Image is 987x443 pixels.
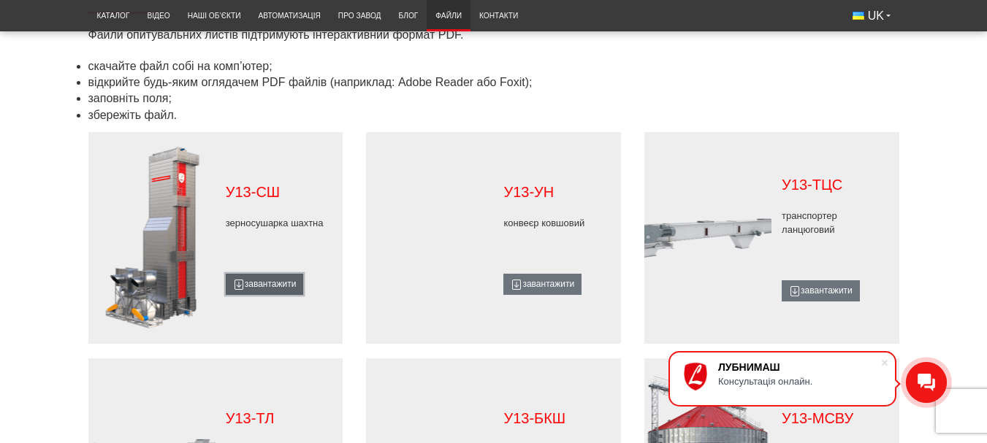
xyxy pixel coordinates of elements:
img: Українська [853,12,864,20]
p: зерносушарка шахтна [226,217,332,230]
a: Контакти [470,4,527,28]
a: завантажити [782,280,860,301]
a: Блог [390,4,427,28]
p: транспортер ланцюговий [782,209,888,236]
p: У13-УН [503,182,610,202]
div: Консультація онлайн. [718,376,880,387]
li: відкрийте будь-яким оглядачем PDF файлів (наприклад: Adobe Reader або Foxit); [88,74,899,90]
p: конвеєр ковшовий [503,217,610,230]
li: збережіть файл. [88,107,899,123]
a: завантажити [226,274,304,295]
li: заповніть поля; [88,90,899,107]
p: У13-СШ [226,182,332,202]
div: ЛУБНИМАШ [718,361,880,373]
a: Файли [427,4,470,28]
p: У13-БКШ [503,408,610,428]
a: Автоматизація [250,4,329,28]
a: завантажити [503,274,582,295]
a: Про завод [329,4,390,28]
a: Каталог [88,4,139,28]
span: UK [868,8,884,24]
p: У13-ТЦС [782,174,888,195]
p: У13-ТЛ [226,408,332,428]
p: У13-МСВУ [782,408,888,428]
li: скачайте файл собі на комп’ютер; [88,58,899,74]
button: UK [844,4,899,28]
a: Наші об’єкти [179,4,250,28]
a: Відео [138,4,178,28]
p: Файли опитувальних листів підтримують інтерактивний формат PDF. [88,27,482,43]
